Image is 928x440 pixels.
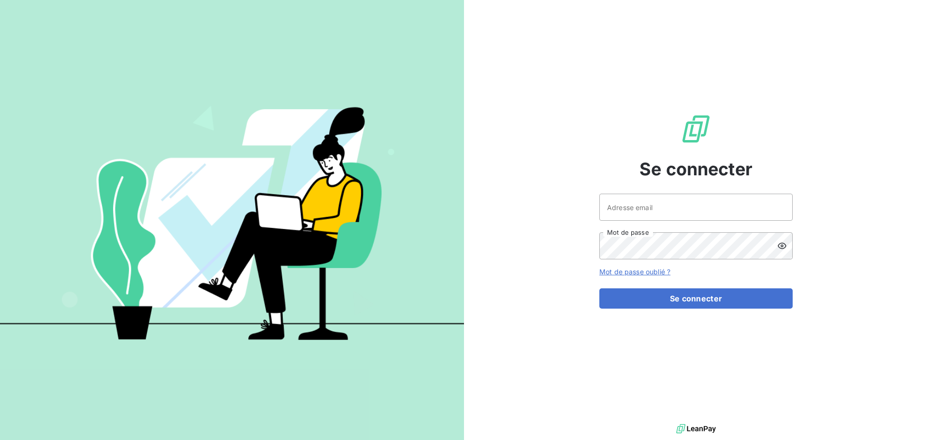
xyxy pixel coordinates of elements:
img: logo [676,422,716,436]
button: Se connecter [599,288,793,309]
input: placeholder [599,194,793,221]
span: Se connecter [639,156,753,182]
a: Mot de passe oublié ? [599,268,670,276]
img: Logo LeanPay [681,114,711,144]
